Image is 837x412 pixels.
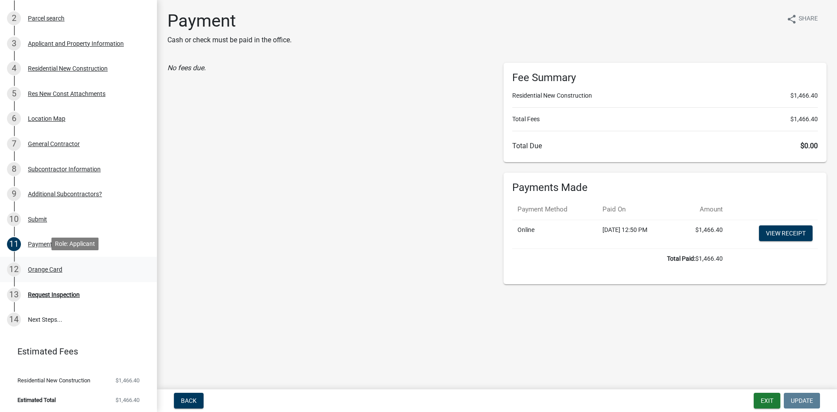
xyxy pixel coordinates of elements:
[181,397,197,404] span: Back
[675,220,728,249] td: $1,466.40
[28,65,108,72] div: Residential New Construction
[28,116,65,122] div: Location Map
[7,112,21,126] div: 6
[7,162,21,176] div: 8
[512,181,818,194] h6: Payments Made
[759,225,813,241] a: View receipt
[28,166,101,172] div: Subcontractor Information
[7,288,21,302] div: 13
[597,199,675,220] th: Paid On
[512,115,818,124] li: Total Fees
[28,292,80,298] div: Request Inspection
[51,238,99,250] div: Role: Applicant
[17,378,90,383] span: Residential New Construction
[791,397,813,404] span: Update
[512,142,818,150] h6: Total Due
[800,142,818,150] span: $0.00
[597,220,675,249] td: [DATE] 12:50 PM
[28,191,102,197] div: Additional Subcontractors?
[167,64,206,72] i: No fees due.
[512,220,597,249] td: Online
[7,212,21,226] div: 10
[512,91,818,100] li: Residential New Construction
[512,249,728,269] td: $1,466.40
[7,137,21,151] div: 7
[786,14,797,24] i: share
[7,343,143,360] a: Estimated Fees
[7,87,21,101] div: 5
[116,397,139,403] span: $1,466.40
[790,115,818,124] span: $1,466.40
[754,393,780,409] button: Exit
[779,10,825,27] button: shareShare
[7,262,21,276] div: 12
[174,393,204,409] button: Back
[167,10,292,31] h1: Payment
[799,14,818,24] span: Share
[7,237,21,251] div: 11
[28,216,47,222] div: Submit
[675,199,728,220] th: Amount
[512,72,818,84] h6: Fee Summary
[7,11,21,25] div: 2
[784,393,820,409] button: Update
[790,91,818,100] span: $1,466.40
[17,397,56,403] span: Estimated Total
[7,37,21,51] div: 3
[167,35,292,45] p: Cash or check must be paid in the office.
[28,241,52,247] div: Payment
[28,91,105,97] div: Res New Const Attachments
[28,41,124,47] div: Applicant and Property Information
[28,266,62,272] div: Orange Card
[667,255,695,262] b: Total Paid:
[7,187,21,201] div: 9
[28,15,65,21] div: Parcel search
[28,141,80,147] div: General Contractor
[116,378,139,383] span: $1,466.40
[7,313,21,327] div: 14
[7,61,21,75] div: 4
[512,199,597,220] th: Payment Method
